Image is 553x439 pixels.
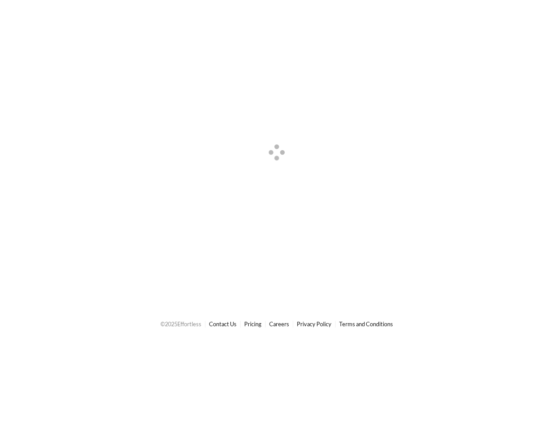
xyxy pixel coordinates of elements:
a: Privacy Policy [297,320,332,328]
a: Pricing [244,320,262,328]
a: Contact Us [209,320,237,328]
span: © 2025 Effortless [160,320,201,328]
a: Careers [269,320,289,328]
a: Terms and Conditions [339,320,393,328]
